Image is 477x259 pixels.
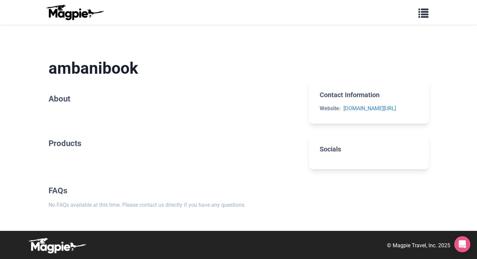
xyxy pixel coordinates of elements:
p: No FAQs available at this time. Please contact us directly if you have any questions. [49,201,299,209]
a: [DOMAIN_NAME][URL] [343,105,396,112]
strong: Website: [320,105,341,112]
h2: FAQs [49,186,299,196]
img: logo-ab69f6fb50320c5b225c76a69d11143b.png [45,4,105,20]
img: logo-white-d94fa1abed81b67a048b3d0f0ab5b955.png [27,238,87,254]
h2: Socials [320,145,418,153]
h2: About [49,94,299,104]
div: Open Intercom Messenger [454,236,470,252]
p: © Magpie Travel, Inc. 2025 [387,241,450,250]
h2: Contact Information [320,91,418,99]
h1: ambanibook [49,59,299,78]
h2: Products [49,139,299,148]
